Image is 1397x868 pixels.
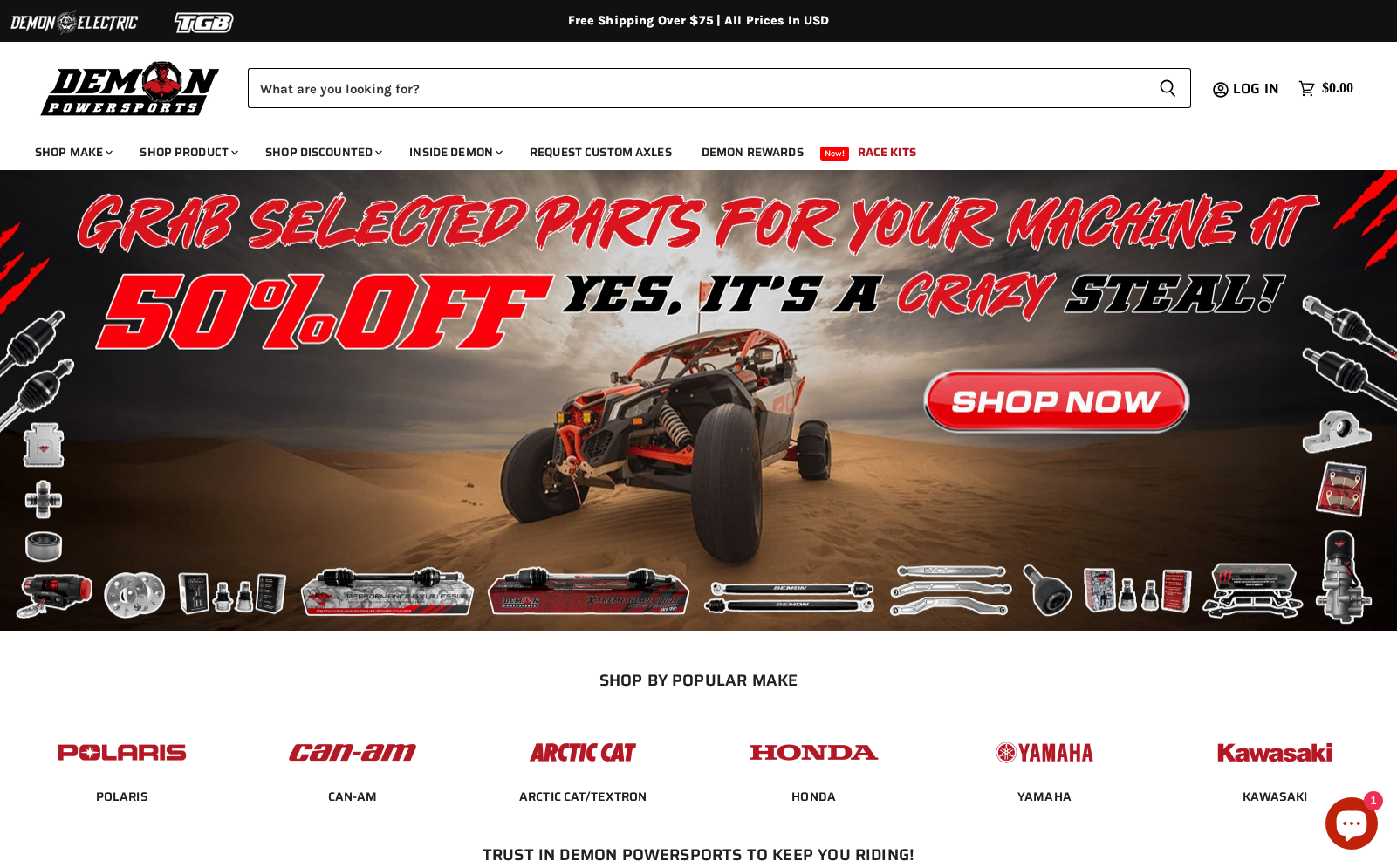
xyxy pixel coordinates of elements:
[396,134,513,170] a: Inside Demon
[976,726,1113,779] img: POPULAR_MAKE_logo_5_20258e7f-293c-4aac-afa8-159eaa299126.jpg
[791,789,836,806] span: HONDA
[35,57,226,119] img: Demon Powersports
[1233,78,1279,99] span: Log in
[22,127,1349,170] ul: Main menu
[252,134,393,170] a: Shop Discounted
[688,134,817,170] a: Demon Rewards
[791,789,836,804] a: HONDA
[746,726,882,779] img: POPULAR_MAKE_logo_4_4923a504-4bac-4306-a1be-165a52280178.jpg
[328,789,378,804] a: CAN-AM
[515,726,651,779] img: POPULAR_MAKE_logo_3_027535af-6171-4c5e-a9bc-f0eccd05c5d6.jpg
[820,147,850,161] span: New!
[1207,726,1343,779] img: POPULAR_MAKE_logo_6_76e8c46f-2d1e-4ecc-b320-194822857d41.jpg
[248,68,1191,108] form: Product
[22,134,123,170] a: Shop Make
[845,134,929,170] a: Race Kits
[519,789,647,804] a: ARCTIC CAT/TEXTRON
[519,789,647,806] span: ARCTIC CAT/TEXTRON
[1017,789,1072,804] a: YAMAHA
[127,134,249,170] a: Shop Product
[1290,76,1362,101] a: $0.00
[9,6,140,39] img: Demon Electric Logo 2
[1243,789,1307,806] span: KAWASAKI
[42,845,1355,864] h2: Trust In Demon Powersports To Keep You Riding!
[1,13,1397,29] div: Free Shipping Over $75 | All Prices In USD
[96,789,148,806] span: POLARIS
[54,726,190,779] img: POPULAR_MAKE_logo_2_dba48cf1-af45-46d4-8f73-953a0f002620.jpg
[96,789,148,804] a: POLARIS
[1320,797,1383,854] inbox-online-store-chat: Shopify online store chat
[22,671,1375,689] h2: SHOP BY POPULAR MAKE
[248,68,1145,108] input: Search
[140,6,270,39] img: TGB Logo 2
[1243,789,1307,804] a: KAWASAKI
[1322,80,1353,97] span: $0.00
[284,726,421,779] img: POPULAR_MAKE_logo_1_adc20308-ab24-48c4-9fac-e3c1a623d575.jpg
[517,134,685,170] a: Request Custom Axles
[1017,789,1072,806] span: YAMAHA
[1225,81,1290,97] a: Log in
[328,789,378,806] span: CAN-AM
[1145,68,1191,108] button: Search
